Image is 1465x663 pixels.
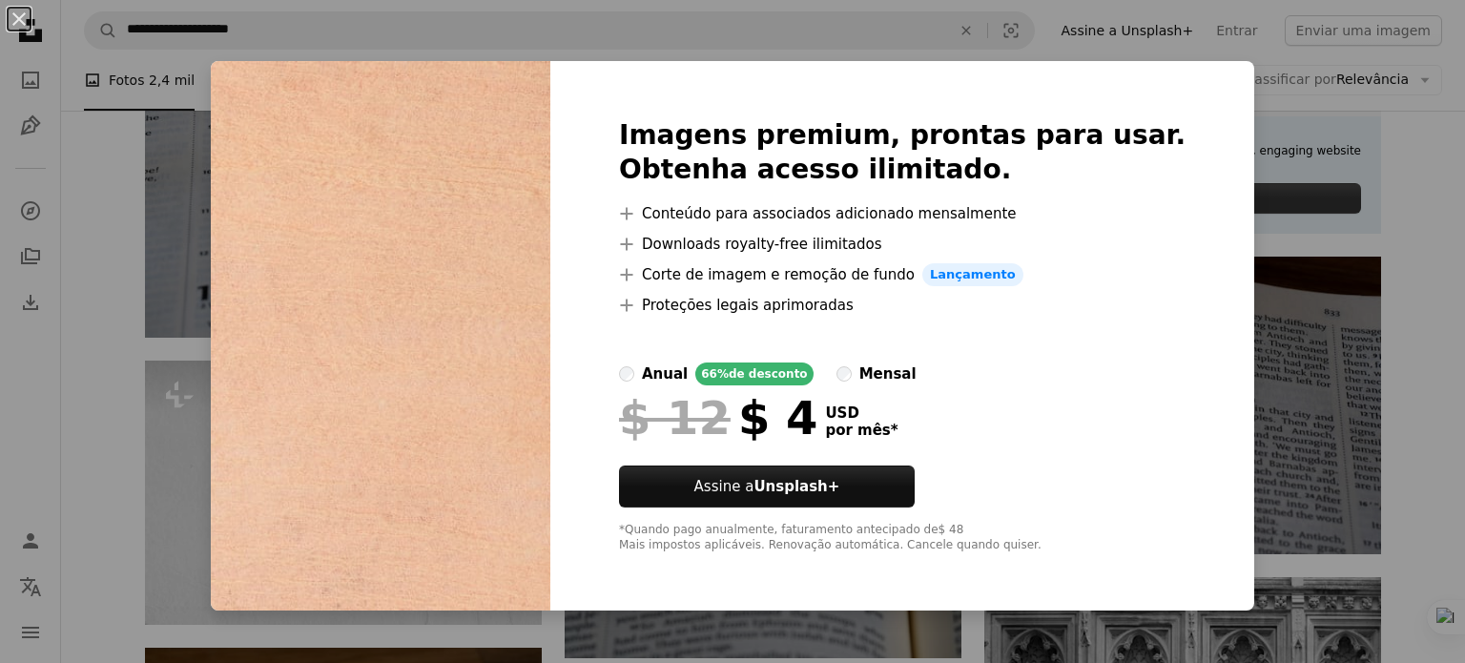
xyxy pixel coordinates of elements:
h2: Imagens premium, prontas para usar. Obtenha acesso ilimitado. [619,118,1186,187]
li: Corte de imagem e remoção de fundo [619,263,1186,286]
div: *Quando pago anualmente, faturamento antecipado de $ 48 Mais impostos aplicáveis. Renovação autom... [619,523,1186,553]
div: 66% de desconto [695,363,813,385]
li: Conteúdo para associados adicionado mensalmente [619,202,1186,225]
li: Downloads royalty-free ilimitados [619,233,1186,256]
button: Assine aUnsplash+ [619,466,915,508]
div: mensal [859,363,917,385]
span: USD [825,404,898,422]
input: mensal [836,366,852,382]
div: anual [642,363,688,385]
img: premium_photo-1700834113100-d11a3221e650 [211,61,550,611]
input: anual66%de desconto [619,366,634,382]
strong: Unsplash+ [753,478,839,495]
span: Lançamento [922,263,1023,286]
li: Proteções legais aprimoradas [619,294,1186,317]
div: $ 4 [619,393,817,443]
span: $ 12 [619,393,731,443]
span: por mês * [825,422,898,439]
